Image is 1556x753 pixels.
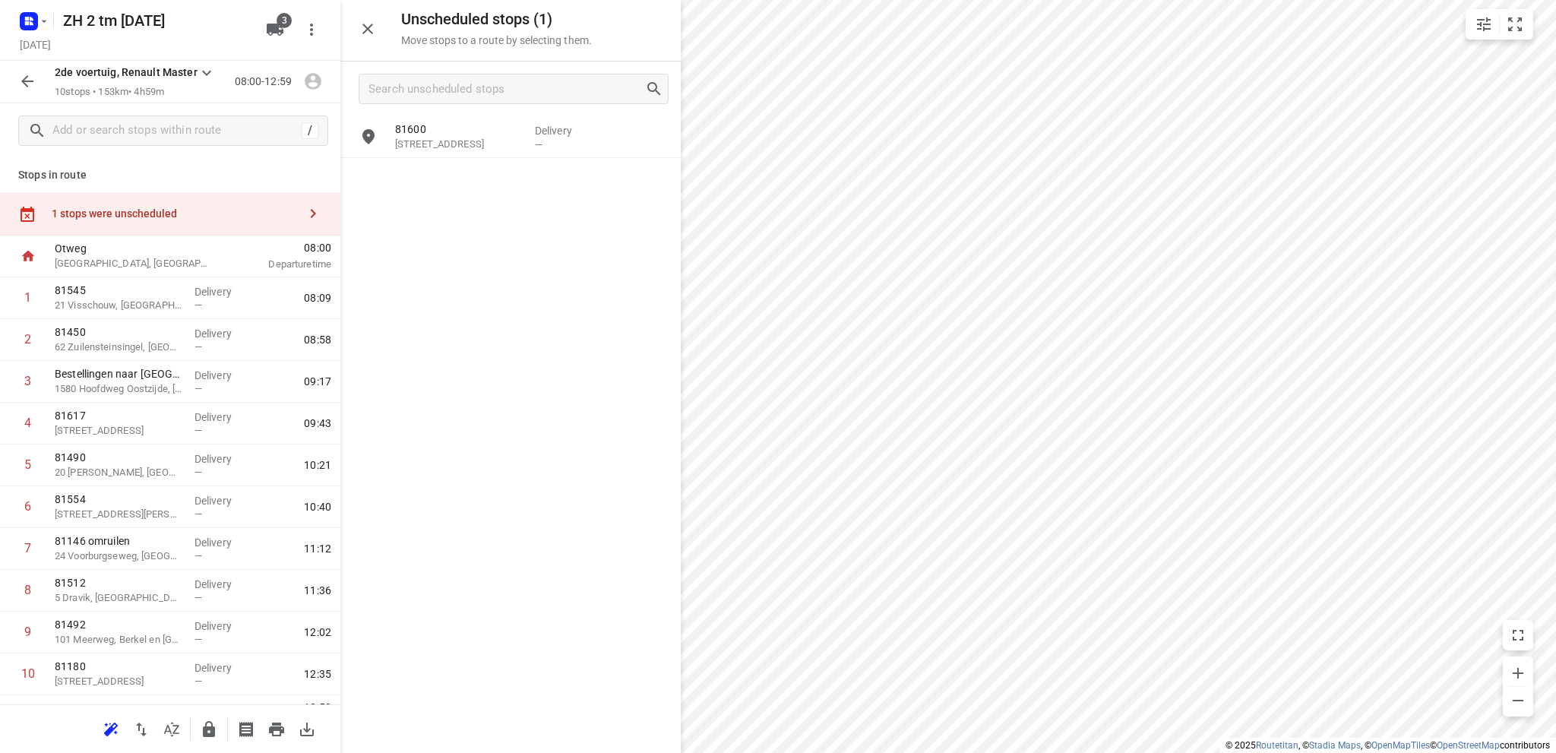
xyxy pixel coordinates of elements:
p: 81450 [55,324,182,340]
div: 5 [24,457,31,472]
input: Add or search stops within route [52,119,302,143]
p: 1580 Hoofdweg Oostzijde, Nieuw-Vennep [55,381,182,397]
p: Delivery [194,577,251,592]
p: 2de voertuig, Renault Master [55,65,198,81]
button: Lock route [194,714,224,745]
span: 12:59 [231,700,331,715]
span: — [194,550,202,562]
span: Print route [261,721,292,736]
p: Delivery [194,660,251,675]
li: © 2025 , © , © © contributors [1226,740,1550,751]
p: 81146 omruilen [55,533,182,549]
div: 2 [24,332,31,346]
div: grid [340,116,681,751]
span: Reverse route [126,721,157,736]
p: Delivery [194,410,251,425]
div: 1 stops were unscheduled [52,207,298,220]
p: 81512 [55,575,182,590]
span: — [194,467,202,478]
p: Delivery [194,619,251,634]
span: — [194,592,202,603]
p: 74 Heereveldseweg, Handel [395,137,523,152]
h5: Unscheduled stops ( 1 ) [401,11,592,28]
p: Departure time [231,257,331,272]
p: 81545 [55,283,182,298]
div: 9 [24,625,31,639]
span: 08:09 [304,290,331,305]
input: Search unscheduled stops [368,78,645,101]
p: Delivery [194,451,251,467]
span: — [194,299,202,311]
div: / [302,122,318,139]
p: Delivery [194,284,251,299]
button: Close [353,14,383,44]
p: Stops in route [18,167,322,183]
span: Download route [292,721,322,736]
span: Print shipping labels [231,721,261,736]
p: [STREET_ADDRESS][PERSON_NAME] [55,507,182,522]
span: 3 [277,13,292,28]
p: [GEOGRAPHIC_DATA], [GEOGRAPHIC_DATA] [55,256,213,271]
p: 81180 [55,659,182,674]
a: Routetitan [1256,740,1298,751]
p: 5 Dravik, [GEOGRAPHIC_DATA] [55,590,182,606]
span: — [194,508,202,520]
p: 62 Zuilensteinsingel, Nieuw-Vennep [55,340,182,355]
h5: ZH 2 tm [DATE] [57,8,254,33]
p: 81600 [395,122,523,137]
div: 7 [24,541,31,555]
p: Delivery [535,123,591,138]
a: OpenMapTiles [1371,740,1430,751]
p: 81490 [55,450,182,465]
span: 11:12 [304,541,331,556]
button: Map settings [1469,9,1499,40]
p: 08:00-12:59 [235,74,298,90]
span: Assign driver [298,74,328,88]
span: — [535,139,542,150]
span: 10:21 [304,457,331,473]
span: Reoptimize route [96,721,126,736]
p: Delivery [194,493,251,508]
p: 21 Visschouw, [GEOGRAPHIC_DATA] [55,298,182,313]
p: Delivery [194,368,251,383]
p: Delivery [194,535,251,550]
div: Search [645,80,668,98]
span: 08:00 [231,240,331,255]
p: Move stops to a route by selecting them. [401,34,592,46]
span: — [194,675,202,687]
button: More [296,14,327,45]
span: 09:17 [304,374,331,389]
p: 81554 [55,492,182,507]
a: Stadia Maps [1309,740,1361,751]
p: 10 stops • 153km • 4h59m [55,85,216,100]
p: Delivery [194,326,251,341]
div: 4 [24,416,31,430]
h5: Project date [14,36,57,53]
span: — [194,341,202,353]
p: 42 Kadoelermeer, Rotterdam [55,674,182,689]
div: small contained button group [1466,9,1533,40]
div: 10 [21,666,35,681]
span: 10:40 [304,499,331,514]
span: 08:58 [304,332,331,347]
p: 81617 [55,408,182,423]
div: 3 [24,374,31,388]
span: Sort by time window [157,721,187,736]
span: 12:35 [304,666,331,682]
p: [STREET_ADDRESS] [55,423,182,438]
span: — [194,425,202,436]
p: 24 Voorburgseweg, Leidschendam [55,549,182,564]
div: 1 [24,290,31,305]
span: 12:02 [304,625,331,640]
div: 8 [24,583,31,597]
span: 09:43 [304,416,331,431]
span: 11:36 [304,583,331,598]
a: OpenStreetMap [1437,740,1500,751]
p: 81492 [55,617,182,632]
p: Otweg [55,241,213,256]
p: 101 Meerweg, Berkel en Rodenrijs [55,632,182,647]
span: — [194,383,202,394]
p: 20 Van Swietenstraat, Den Haag [55,465,182,480]
button: Fit zoom [1500,9,1530,40]
button: 3 [260,14,290,45]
